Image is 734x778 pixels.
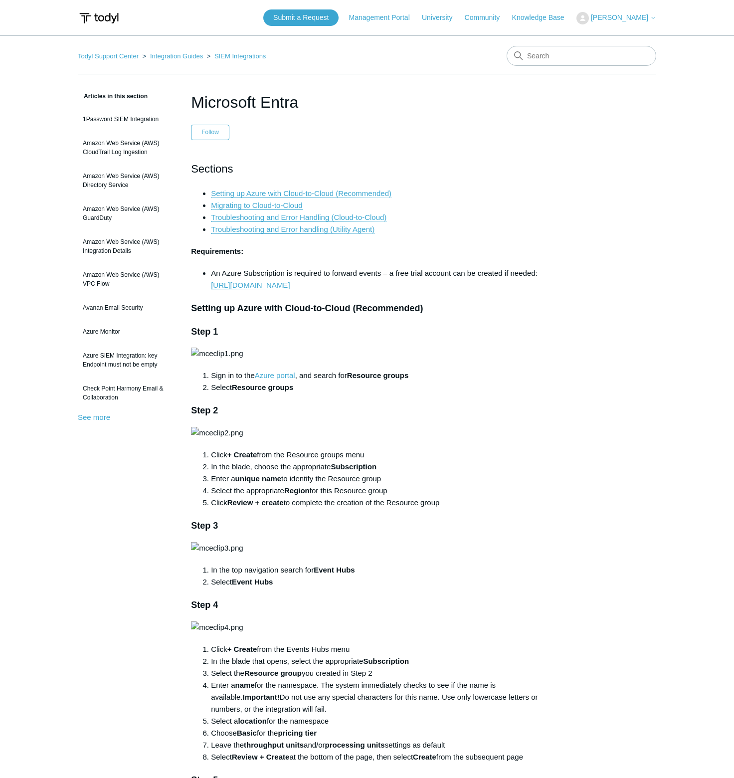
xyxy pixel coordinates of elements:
h3: Step 3 [191,519,543,533]
h3: Setting up Azure with Cloud-to-Cloud (Recommended) [191,301,543,316]
li: Choose for the [211,727,543,739]
li: Select the appropriate for this Resource group [211,485,543,497]
li: SIEM Integrations [205,52,266,60]
a: Migrating to Cloud-to-Cloud [211,201,302,210]
strong: location [238,717,267,725]
a: SIEM Integrations [214,52,266,60]
strong: Review + create [227,498,284,507]
li: Integration Guides [141,52,205,60]
a: [URL][DOMAIN_NAME] [211,281,290,290]
li: Todyl Support Center [78,52,141,60]
li: Select at the bottom of the page, then select from the subsequent page [211,751,543,763]
li: Enter a to identify the Resource group [211,473,543,485]
a: Troubleshooting and Error handling (Utility Agent) [211,225,374,234]
img: mceclip3.png [191,542,243,554]
strong: Event Hubs [232,578,273,586]
strong: processing units [325,741,385,749]
li: Select [211,576,543,588]
strong: throughput units [244,741,304,749]
li: Select [211,382,543,393]
strong: Subscription [363,657,409,665]
strong: Event Hubs [314,566,355,574]
li: Click to complete the creation of the Resource group [211,497,543,509]
a: Todyl Support Center [78,52,139,60]
img: mceclip4.png [191,621,243,633]
a: Community [465,12,510,23]
h3: Step 4 [191,598,543,612]
li: In the top navigation search for [211,564,543,576]
button: Follow Article [191,125,229,140]
strong: Requirements: [191,247,243,255]
strong: + Create [227,645,257,653]
a: 1Password SIEM Integration [78,110,176,129]
img: mceclip2.png [191,427,243,439]
li: In the blade, choose the appropriate [211,461,543,473]
strong: pricing tier [278,729,317,737]
li: In the blade that opens, select the appropriate [211,655,543,667]
strong: Important! [243,693,280,701]
a: Troubleshooting and Error Handling (Cloud-to-Cloud) [211,213,386,222]
li: Click from the Events Hubs menu [211,643,543,655]
li: Click from the Resource groups menu [211,449,543,461]
h3: Step 1 [191,325,543,339]
strong: name [235,681,255,689]
li: Select the you created in Step 2 [211,667,543,679]
strong: unique name [235,474,282,483]
strong: + Create [227,450,257,459]
li: Select a for the namespace [211,715,543,727]
h3: Step 2 [191,403,543,418]
strong: Resource groups [347,371,408,380]
h2: Sections [191,160,543,178]
img: Todyl Support Center Help Center home page [78,9,120,27]
input: Search [507,46,656,66]
a: Amazon Web Service (AWS) CloudTrail Log Ingestion [78,134,176,162]
button: [PERSON_NAME] [576,12,656,24]
li: Enter a for the namespace. The system immediately checks to see if the name is available. Do not ... [211,679,543,715]
h1: Microsoft Entra [191,90,543,114]
strong: Basic [237,729,257,737]
a: Submit a Request [263,9,339,26]
a: Amazon Web Service (AWS) VPC Flow [78,265,176,293]
span: [PERSON_NAME] [591,13,648,21]
strong: Resource groups [232,383,293,391]
a: Integration Guides [150,52,203,60]
a: Azure Monitor [78,322,176,341]
strong: Review + Create [232,753,289,761]
a: Check Point Harmony Email & Collaboration [78,379,176,407]
strong: Create [413,753,436,761]
a: Amazon Web Service (AWS) Integration Details [78,232,176,260]
strong: Resource group [244,669,302,677]
a: See more [78,413,110,421]
li: An Azure Subscription is required to forward events – a free trial account can be created if needed: [211,267,543,291]
li: Sign in to the , and search for [211,370,543,382]
li: Leave the and/or settings as default [211,739,543,751]
a: Azure SIEM Integration: key Endpoint must not be empty [78,346,176,374]
span: Articles in this section [78,93,148,100]
a: Amazon Web Service (AWS) Directory Service [78,167,176,194]
a: Avanan Email Security [78,298,176,317]
a: Azure portal [255,371,295,380]
a: Management Portal [349,12,420,23]
a: Setting up Azure with Cloud-to-Cloud (Recommended) [211,189,391,198]
img: mceclip1.png [191,348,243,360]
strong: Region [284,486,310,495]
a: Amazon Web Service (AWS) GuardDuty [78,199,176,227]
a: Knowledge Base [512,12,574,23]
strong: Subscription [331,462,376,471]
a: University [422,12,462,23]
